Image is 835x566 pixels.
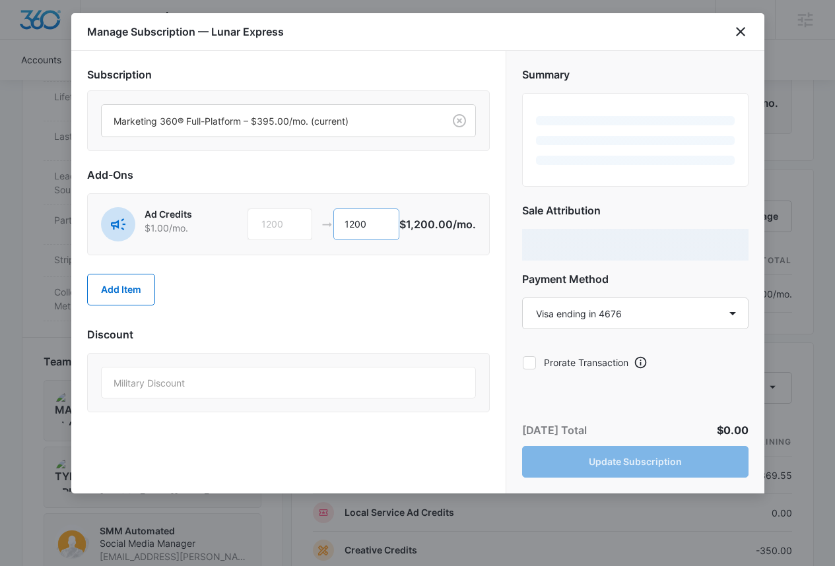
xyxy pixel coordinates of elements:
[717,424,749,437] span: $0.00
[333,208,399,240] input: 1
[522,356,628,369] label: Prorate Transaction
[114,114,116,128] input: Subscription
[87,24,284,40] h1: Manage Subscription — Lunar Express
[449,110,470,131] button: Clear
[87,327,490,342] h2: Discount
[399,216,476,232] p: $1,200.00
[522,271,749,287] h2: Payment Method
[87,67,490,82] h2: Subscription
[453,218,476,231] span: /mo.
[733,24,749,40] button: close
[522,203,749,218] h2: Sale Attribution
[87,274,155,305] button: Add Item
[522,422,587,438] p: [DATE] Total
[522,67,749,82] h2: Summary
[145,207,211,221] p: Ad Credits
[145,221,211,235] p: $1.00 /mo.
[87,167,490,183] h2: Add-Ons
